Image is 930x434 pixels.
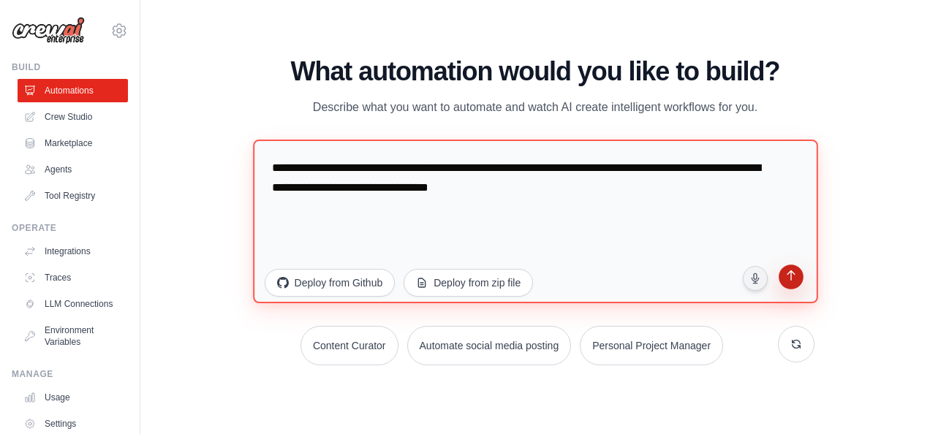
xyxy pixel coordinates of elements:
a: LLM Connections [18,292,128,316]
a: Traces [18,266,128,289]
p: Describe what you want to automate and watch AI create intelligent workflows for you. [290,98,781,117]
div: Build [12,61,128,73]
iframe: Chat Widget [857,364,930,434]
button: Deploy from zip file [404,269,533,297]
a: Crew Studio [18,105,128,129]
button: Deploy from Github [265,269,396,297]
img: Logo [12,17,85,45]
button: Automate social media posting [407,326,572,365]
div: Manage [12,368,128,380]
a: Tool Registry [18,184,128,208]
a: Automations [18,79,128,102]
a: Integrations [18,240,128,263]
h1: What automation would you like to build? [256,57,815,86]
div: Operate [12,222,128,234]
a: Usage [18,386,128,409]
a: Marketplace [18,132,128,155]
a: Environment Variables [18,319,128,354]
button: Content Curator [300,326,398,365]
button: Personal Project Manager [580,326,723,365]
a: Agents [18,158,128,181]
